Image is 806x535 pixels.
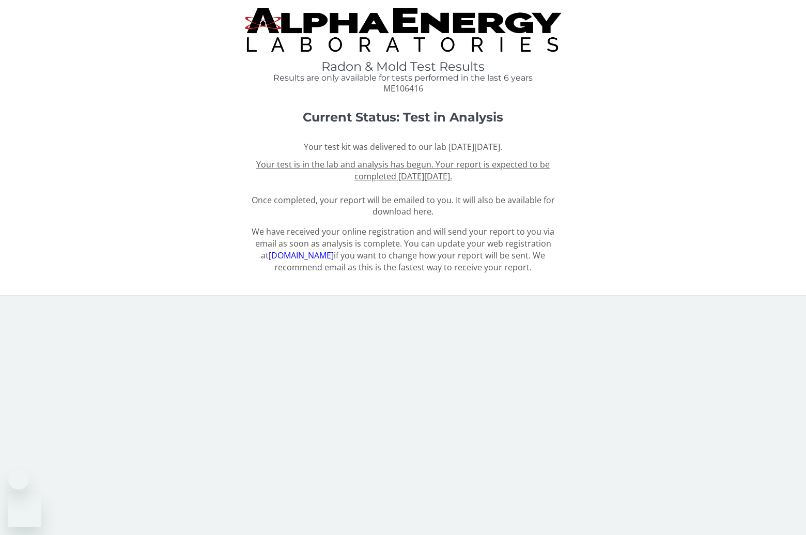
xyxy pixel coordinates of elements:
u: Your test is in the lab and analysis has begun. Your report is expected to be completed [DATE][DA... [256,159,550,182]
img: TightCrop.jpg [245,8,561,52]
strong: Current Status: Test in Analysis [303,110,503,125]
iframe: Button to launch messaging window [8,494,41,527]
p: We have received your online registration and will send your report to you via email as soon as a... [245,226,561,273]
iframe: Close message [8,469,29,490]
h4: Results are only available for tests performed in the last 6 years [245,73,561,83]
p: Your test kit was delivered to our lab [DATE][DATE]. [245,141,561,153]
span: ME106416 [383,83,423,94]
a: [DOMAIN_NAME] [269,250,334,261]
span: Once completed, your report will be emailed to you. It will also be available for download here. [252,159,555,217]
h1: Radon & Mold Test Results [245,60,561,73]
